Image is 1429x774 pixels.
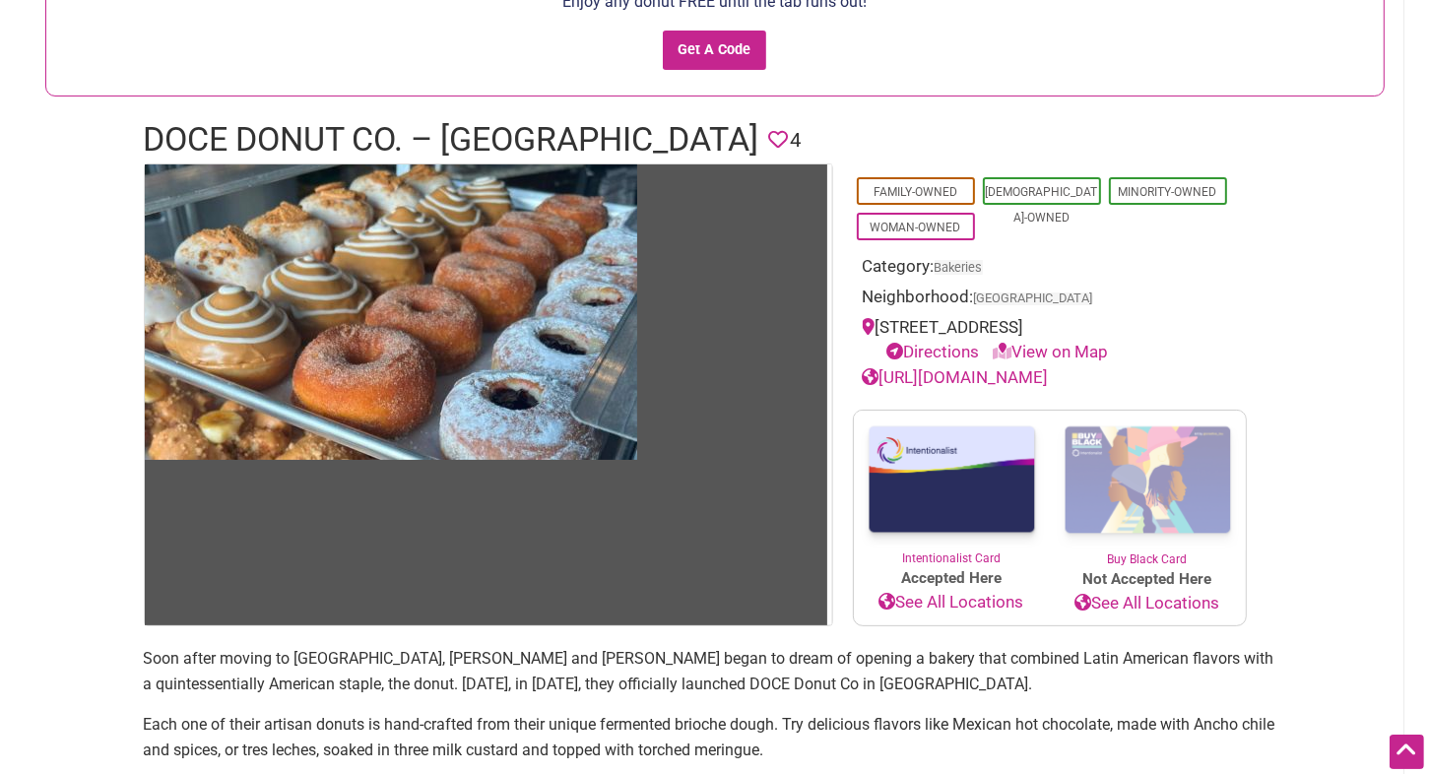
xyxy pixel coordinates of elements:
[1050,411,1246,550] img: Buy Black Card
[1050,591,1246,616] a: See All Locations
[663,31,766,71] input: Get A Code
[854,590,1050,615] a: See All Locations
[144,712,1286,762] p: Each one of their artisan donuts is hand-crafted from their unique fermented brioche dough. Try d...
[863,285,1237,315] div: Neighborhood:
[863,254,1237,285] div: Category:
[854,567,1050,590] span: Accepted Here
[994,342,1109,361] a: View on Map
[144,646,1286,696] p: Soon after moving to [GEOGRAPHIC_DATA], [PERSON_NAME] and [PERSON_NAME] began to dream of opening...
[144,116,759,163] h1: DOCE Donut Co. – [GEOGRAPHIC_DATA]
[887,342,980,361] a: Directions
[986,185,1098,225] a: [DEMOGRAPHIC_DATA]-Owned
[1050,568,1246,591] span: Not Accepted Here
[871,221,961,234] a: Woman-Owned
[791,125,802,156] span: 4
[1390,735,1424,769] div: Scroll Back to Top
[974,292,1093,305] span: [GEOGRAPHIC_DATA]
[935,260,983,275] a: Bakeries
[863,367,1049,387] a: [URL][DOMAIN_NAME]
[874,185,957,199] a: Family-Owned
[1050,411,1246,568] a: Buy Black Card
[863,315,1237,365] div: [STREET_ADDRESS]
[854,411,1050,549] img: Intentionalist Card
[1119,185,1217,199] a: Minority-Owned
[145,164,637,460] img: Doce Donut Co.
[854,411,1050,567] a: Intentionalist Card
